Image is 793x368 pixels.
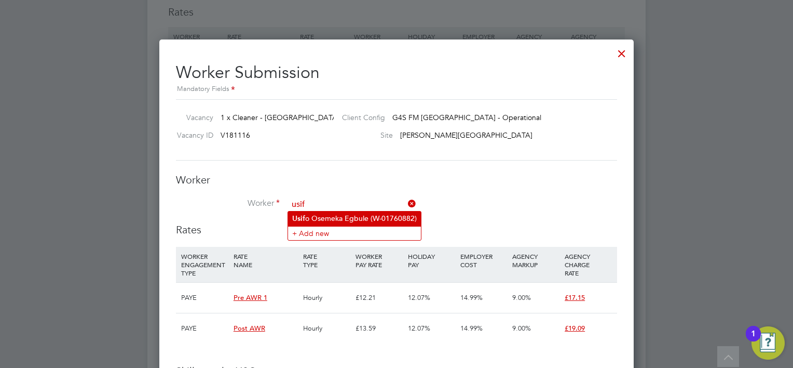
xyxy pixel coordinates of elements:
[179,313,231,344] div: PAYE
[221,130,250,140] span: V181116
[408,293,430,302] span: 12.07%
[512,324,531,333] span: 9.00%
[408,324,430,333] span: 12.07%
[179,283,231,313] div: PAYE
[565,324,585,333] span: £19.09
[512,293,531,302] span: 9.00%
[221,113,339,122] span: 1 x Cleaner - [GEOGRAPHIC_DATA]
[400,130,532,140] span: [PERSON_NAME][GEOGRAPHIC_DATA]
[231,247,300,274] div: RATE NAME
[353,283,405,313] div: £12.21
[234,324,265,333] span: Post AWR
[288,226,421,240] li: + Add new
[176,54,617,95] h2: Worker Submission
[176,173,617,187] h3: Worker
[172,113,213,122] label: Vacancy
[353,247,405,274] div: WORKER PAY RATE
[334,113,385,122] label: Client Config
[176,223,617,236] h3: Rates
[751,334,756,347] div: 1
[334,130,393,140] label: Site
[392,113,541,122] span: G4S FM [GEOGRAPHIC_DATA] - Operational
[300,313,353,344] div: Hourly
[288,197,416,213] input: Search for...
[562,247,614,282] div: AGENCY CHARGE RATE
[179,247,231,282] div: WORKER ENGAGEMENT TYPE
[300,283,353,313] div: Hourly
[300,247,353,274] div: RATE TYPE
[460,324,483,333] span: 14.99%
[176,198,280,209] label: Worker
[460,293,483,302] span: 14.99%
[176,84,617,95] div: Mandatory Fields
[458,247,510,274] div: EMPLOYER COST
[172,130,213,140] label: Vacancy ID
[234,293,267,302] span: Pre AWR 1
[510,247,562,274] div: AGENCY MARKUP
[751,326,785,360] button: Open Resource Center, 1 new notification
[565,293,585,302] span: £17.15
[405,247,458,274] div: HOLIDAY PAY
[353,313,405,344] div: £13.59
[292,214,305,223] b: Usif
[288,212,421,226] li: o Osemeka Egbule (W-01760882)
